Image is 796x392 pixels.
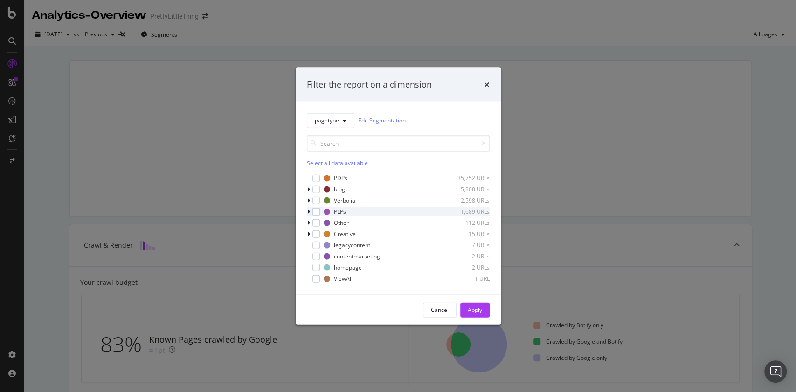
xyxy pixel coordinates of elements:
[444,275,490,283] div: 1 URL
[334,252,380,260] div: contentmarketing
[484,79,490,91] div: times
[764,360,787,383] div: Open Intercom Messenger
[334,241,370,249] div: legacycontent
[334,219,349,227] div: Other
[296,68,501,325] div: modal
[444,208,490,216] div: 1,689 URLs
[334,208,346,216] div: PLPs
[307,159,490,167] div: Select all data available
[460,302,490,317] button: Apply
[334,230,356,238] div: Creative
[444,252,490,260] div: 2 URLs
[444,241,490,249] div: 7 URLs
[444,196,490,204] div: 2,598 URLs
[444,174,490,182] div: 35,752 URLs
[444,185,490,193] div: 5,808 URLs
[307,79,432,91] div: Filter the report on a dimension
[444,230,490,238] div: 15 URLs
[444,219,490,227] div: 112 URLs
[334,264,362,271] div: homepage
[334,196,355,204] div: Verbolia
[468,306,482,314] div: Apply
[307,113,354,128] button: pagetype
[423,302,457,317] button: Cancel
[334,174,347,182] div: PDPs
[444,264,490,271] div: 2 URLs
[334,275,353,283] div: ViewAll
[334,185,345,193] div: blog
[315,116,339,124] span: pagetype
[358,115,406,125] a: Edit Segmentation
[431,306,449,314] div: Cancel
[307,135,490,151] input: Search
